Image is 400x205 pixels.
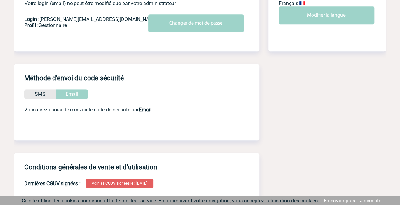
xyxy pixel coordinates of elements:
[24,180,81,187] b: Dernières CGUV signées :
[24,107,259,113] p: Vous avez choisi de recevoir le code de sécurité par
[360,198,381,204] a: J'accepte
[299,1,305,5] img: fr
[24,22,39,28] span: Profil :
[35,89,46,99] p: SMS
[139,107,151,113] b: Email
[24,74,124,82] h4: Méthode d'envoi du code sécurité
[22,198,319,204] span: Ce site utilise des cookies pour vous offrir le meilleur service. En poursuivant votre navigation...
[24,163,157,171] h4: Conditions générales de vente et d’utilisation
[148,14,244,32] input: Changer de mot de passe
[279,0,298,6] span: Français
[24,16,146,22] p: [PERSON_NAME][EMAIL_ADDRESS][DOMAIN_NAME]
[24,16,39,22] span: Login :
[25,0,259,6] p: Votre login (email) ne peut être modifié que par votre administrateur
[24,22,146,28] p: Gestionnaire
[66,89,78,99] p: Email
[86,179,153,188] div: Voir les CGUV signées le : [DATE]
[324,198,355,204] a: En savoir plus
[279,6,374,24] input: Modifier la langue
